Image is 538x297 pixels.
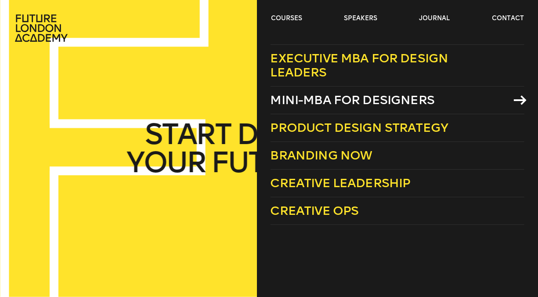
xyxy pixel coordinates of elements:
[271,87,525,114] a: Mini-MBA for Designers
[419,14,450,23] a: journal
[271,170,525,197] a: Creative Leadership
[271,176,411,190] span: Creative Leadership
[271,148,372,163] span: Branding Now
[271,120,448,135] span: Product Design Strategy
[492,14,524,23] a: contact
[344,14,377,23] a: speakers
[271,203,359,218] span: Creative Ops
[271,114,525,142] a: Product Design Strategy
[271,51,448,80] span: Executive MBA for Design Leaders
[271,44,525,87] a: Executive MBA for Design Leaders
[271,197,525,225] a: Creative Ops
[271,142,525,170] a: Branding Now
[271,14,302,23] a: courses
[271,93,435,107] span: Mini-MBA for Designers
